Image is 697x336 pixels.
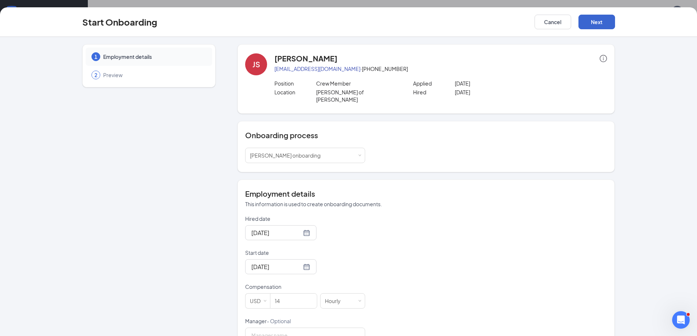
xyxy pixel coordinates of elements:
[252,59,260,69] div: JS
[578,15,615,29] button: Next
[413,80,455,87] p: Applied
[251,228,301,237] input: Aug 27, 2025
[245,189,607,199] h4: Employment details
[251,262,301,271] input: Aug 28, 2025
[245,249,365,256] p: Start date
[250,294,266,308] div: USD
[274,65,360,72] a: [EMAIL_ADDRESS][DOMAIN_NAME]
[316,88,399,103] p: [PERSON_NAME] of [PERSON_NAME]
[274,80,316,87] p: Position
[455,88,538,96] p: [DATE]
[316,80,399,87] p: Crew Member
[274,65,607,72] p: · [PHONE_NUMBER]
[245,317,365,325] p: Manager
[274,88,316,96] p: Location
[94,71,97,79] span: 2
[250,148,326,163] div: [object Object]
[325,294,346,308] div: Hourly
[455,80,538,87] p: [DATE]
[274,53,337,64] h4: [PERSON_NAME]
[245,215,365,222] p: Hired date
[82,16,157,28] h3: Start Onboarding
[535,15,571,29] button: Cancel
[245,283,365,290] p: Compensation
[245,200,607,208] p: This information is used to create onboarding documents.
[267,318,291,324] span: - Optional
[103,71,205,79] span: Preview
[250,152,321,159] span: [PERSON_NAME] onboarding
[600,55,607,62] span: info-circle
[245,130,607,140] h4: Onboarding process
[94,53,97,60] span: 1
[672,311,690,329] iframe: Intercom live chat
[413,88,455,96] p: Hired
[103,53,205,60] span: Employment details
[270,294,317,308] input: Amount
